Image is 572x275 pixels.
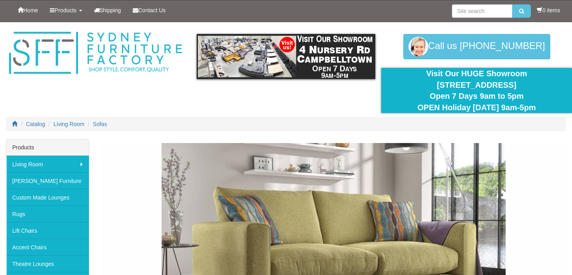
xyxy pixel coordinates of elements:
[100,7,121,13] span: Shipping
[44,0,88,20] a: Products
[6,255,89,272] a: Theatre Lounges
[6,189,89,205] a: Custom Made Lounges
[127,0,171,20] a: Contact Us
[6,239,89,255] a: Accent Chairs
[6,139,89,156] div: Products
[452,4,512,18] input: Site search
[6,156,89,172] a: Living Room
[138,7,166,13] span: Contact Us
[88,0,127,20] a: Shipping
[6,205,89,222] a: Rugs
[93,121,107,127] a: Sofas
[6,30,185,76] img: Sydney Furniture Factory
[26,121,45,127] a: Catalog
[387,68,566,113] div: Visit Our HUGE Showroom [STREET_ADDRESS] Open 7 Days 9am to 5pm OPEN Holiday [DATE] 9am-5pm
[55,7,76,13] span: Products
[6,222,89,239] a: Lift Chairs
[197,34,376,79] img: showroom.gif
[23,7,38,13] span: Home
[537,6,560,14] li: 0 items
[12,0,44,20] a: Home
[54,121,85,127] a: Living Room
[6,172,89,189] a: [PERSON_NAME] Furniture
